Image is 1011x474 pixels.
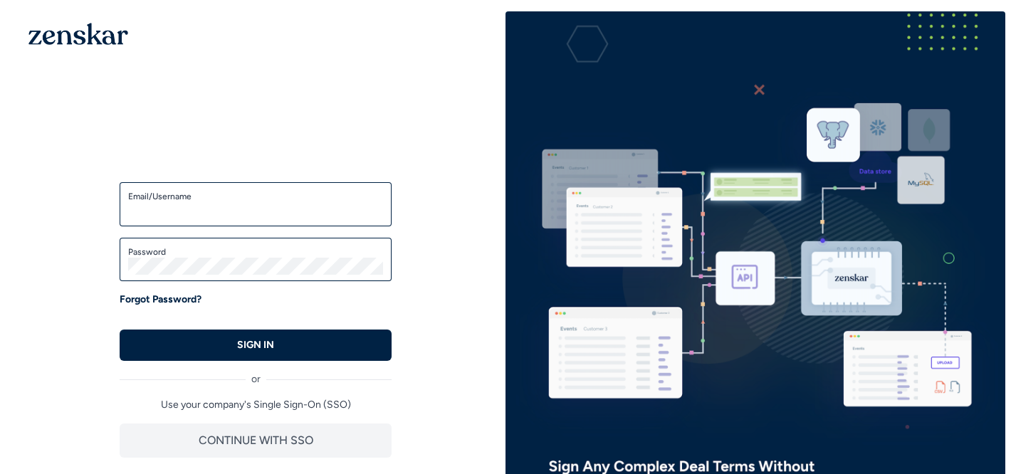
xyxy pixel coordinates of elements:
div: or [120,361,392,386]
p: SIGN IN [237,338,274,352]
img: 1OGAJ2xQqyY4LXKgY66KYq0eOWRCkrZdAb3gUhuVAqdWPZE9SRJmCz+oDMSn4zDLXe31Ii730ItAGKgCKgCCgCikA4Av8PJUP... [28,23,128,45]
button: CONTINUE WITH SSO [120,423,392,458]
a: Forgot Password? [120,293,201,307]
label: Email/Username [128,191,383,202]
p: Use your company's Single Sign-On (SSO) [120,398,392,412]
button: SIGN IN [120,330,392,361]
label: Password [128,246,383,258]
